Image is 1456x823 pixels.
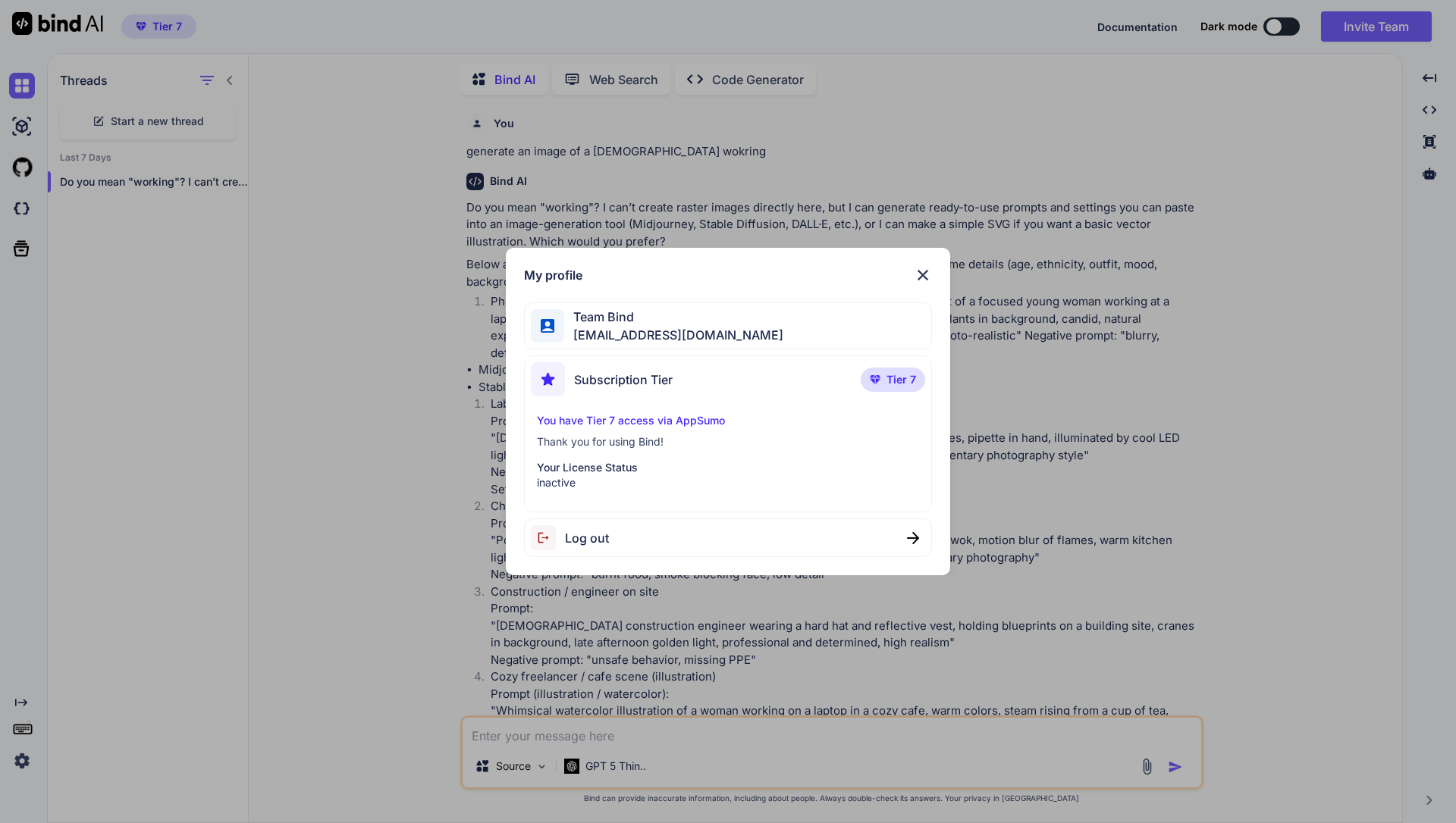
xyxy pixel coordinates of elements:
h1: My profile [524,266,582,284]
img: close [914,266,932,284]
p: inactive [537,475,920,490]
p: Your License Status [537,460,920,475]
span: Log out [565,529,609,547]
img: close [907,532,919,544]
span: Subscription Tier [574,371,673,389]
p: You have Tier 7 access via AppSumo [537,413,920,428]
img: profile [541,319,555,333]
span: Tier 7 [886,372,916,387]
img: subscription [531,362,565,396]
p: Thank you for using Bind! [537,434,920,449]
img: logout [531,525,565,550]
span: Team Bind [564,308,783,326]
span: [EMAIL_ADDRESS][DOMAIN_NAME] [564,326,783,344]
img: premium [870,375,880,384]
